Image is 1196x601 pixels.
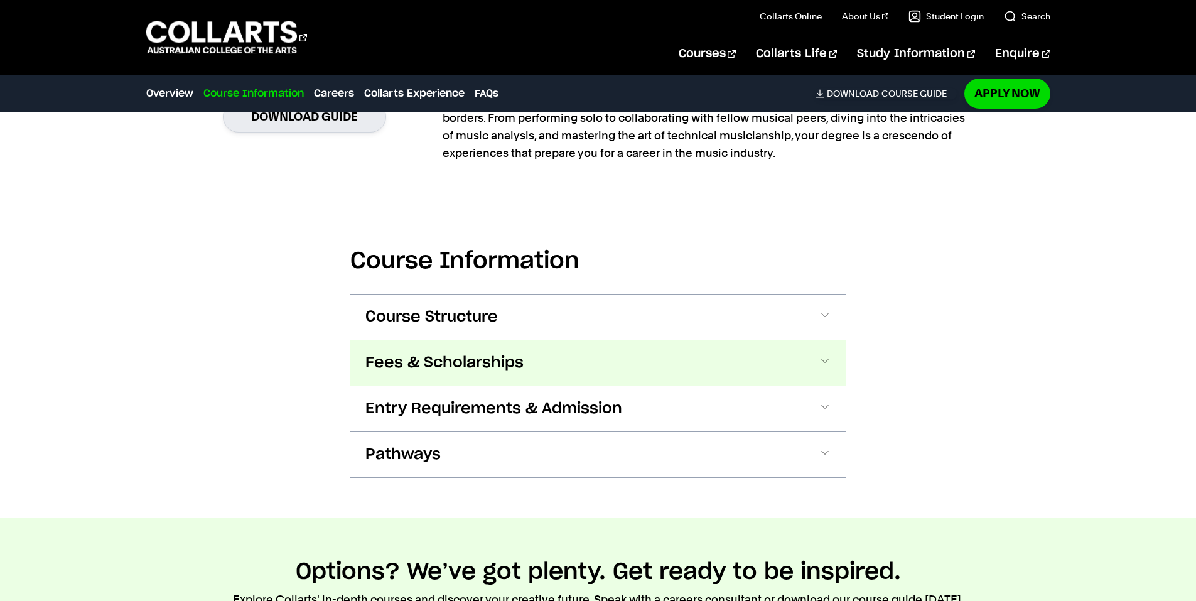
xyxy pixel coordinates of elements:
span: Pathways [365,445,441,465]
a: Collarts Life [756,33,837,75]
a: Student Login [908,10,984,23]
a: Collarts Online [760,10,822,23]
a: Search [1004,10,1050,23]
p: Your graduation is a ticket to a well-rounded understanding of music performance that transcends ... [443,74,973,162]
a: Study Information [857,33,975,75]
button: Fees & Scholarships [350,340,846,386]
button: Pathways [350,432,846,477]
div: Go to homepage [146,19,307,55]
a: Careers [314,86,354,101]
a: Course Information [203,86,304,101]
a: Collarts Experience [364,86,465,101]
a: Download Guide [223,101,386,132]
a: Enquire [995,33,1050,75]
a: Apply Now [964,79,1050,108]
a: About Us [842,10,888,23]
h2: Options? We’ve got plenty. Get ready to be inspired. [296,558,901,586]
button: Course Structure [350,295,846,340]
span: Entry Requirements & Admission [365,399,622,419]
span: Download [827,88,879,99]
a: DownloadCourse Guide [816,88,957,99]
button: Entry Requirements & Admission [350,386,846,431]
a: FAQs [475,86,498,101]
span: Fees & Scholarships [365,353,524,373]
a: Courses [679,33,736,75]
a: Overview [146,86,193,101]
span: Course Structure [365,307,498,327]
h2: Course Information [350,247,846,275]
